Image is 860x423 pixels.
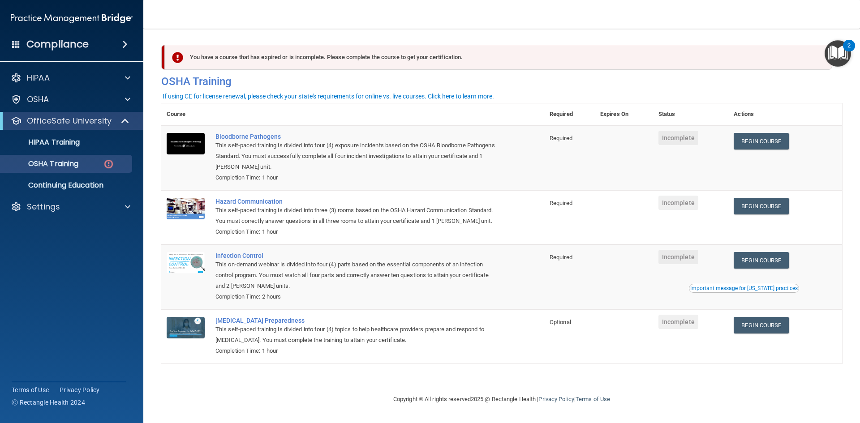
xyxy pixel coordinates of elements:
[27,94,49,105] p: OSHA
[103,158,114,170] img: danger-circle.6113f641.png
[165,45,832,70] div: You have a course that has expired or is incomplete. Please complete the course to get your certi...
[215,172,499,183] div: Completion Time: 1 hour
[215,252,499,259] a: Infection Control
[27,201,60,212] p: Settings
[658,196,698,210] span: Incomplete
[11,201,130,212] a: Settings
[215,140,499,172] div: This self-paced training is divided into four (4) exposure incidents based on the OSHA Bloodborne...
[550,254,572,261] span: Required
[11,115,130,126] a: OfficeSafe University
[544,103,595,125] th: Required
[658,315,698,329] span: Incomplete
[172,52,183,63] img: exclamation-circle-solid-danger.72ef9ffc.png
[728,103,842,125] th: Actions
[338,385,665,414] div: Copyright © All rights reserved 2025 @ Rectangle Health | |
[550,319,571,325] span: Optional
[26,38,89,51] h4: Compliance
[215,133,499,140] a: Bloodborne Pathogens
[215,205,499,226] div: This self-paced training is divided into three (3) rooms based on the OSHA Hazard Communication S...
[11,94,130,105] a: OSHA
[538,396,574,402] a: Privacy Policy
[161,92,495,101] button: If using CE for license renewal, please check your state's requirements for online vs. live cours...
[6,159,78,168] p: OSHA Training
[734,198,788,214] a: Begin Course
[27,73,50,83] p: HIPAA
[215,317,499,324] a: [MEDICAL_DATA] Preparedness
[595,103,653,125] th: Expires On
[12,398,85,407] span: Ⓒ Rectangle Health 2024
[658,131,698,145] span: Incomplete
[705,359,849,395] iframe: Drift Widget Chat Controller
[689,284,799,293] button: Read this if you are a dental practitioner in the state of CA
[576,396,610,402] a: Terms of Use
[550,135,572,141] span: Required
[11,73,130,83] a: HIPAA
[6,181,128,190] p: Continuing Education
[60,385,100,394] a: Privacy Policy
[215,226,499,237] div: Completion Time: 1 hour
[550,200,572,206] span: Required
[12,385,49,394] a: Terms of Use
[215,198,499,205] a: Hazard Communication
[27,115,112,126] p: OfficeSafe University
[6,138,80,147] p: HIPAA Training
[161,75,842,88] h4: OSHA Training
[734,133,788,150] a: Begin Course
[734,252,788,269] a: Begin Course
[690,286,798,291] div: Important message for [US_STATE] practices
[163,93,494,99] div: If using CE for license renewal, please check your state's requirements for online vs. live cours...
[11,9,133,27] img: PMB logo
[847,46,851,57] div: 2
[825,40,851,67] button: Open Resource Center, 2 new notifications
[161,103,210,125] th: Course
[215,259,499,291] div: This on-demand webinar is divided into four (4) parts based on the essential components of an inf...
[734,317,788,333] a: Begin Course
[653,103,729,125] th: Status
[215,346,499,356] div: Completion Time: 1 hour
[215,324,499,346] div: This self-paced training is divided into four (4) topics to help healthcare providers prepare and...
[215,291,499,302] div: Completion Time: 2 hours
[658,250,698,264] span: Incomplete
